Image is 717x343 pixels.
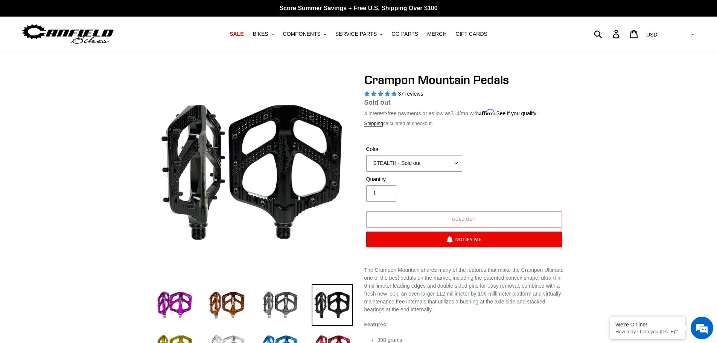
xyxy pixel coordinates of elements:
[230,31,244,37] span: SALE
[364,91,398,97] span: 4.97 stars
[366,211,562,228] button: Sold out
[154,284,195,326] img: Load image into Gallery viewer, purple
[206,284,248,326] img: Load image into Gallery viewer, bronze
[423,29,450,39] a: MERCH
[366,232,562,247] button: Notify Me
[479,109,495,116] span: Affirm
[615,322,679,328] div: We're Online!
[398,91,423,97] span: 37 reviews
[279,29,330,39] button: COMPONENTS
[391,31,418,37] span: GG PARTS
[332,29,386,39] button: SERVICE PARTS
[366,145,462,153] label: Color
[452,216,476,222] span: Sold out
[312,284,353,326] img: Load image into Gallery viewer, stealth
[364,73,564,87] h1: Crampon Mountain Pedals
[427,31,446,37] span: MERCH
[388,29,422,39] a: GG PARTS
[615,329,679,334] p: How may I help you today?
[364,266,564,314] p: The Crampon Mountain shares many of the features that make the Crampon Ultimate one of the best p...
[366,175,462,183] label: Quantity
[451,110,459,116] span: $14
[598,26,617,42] input: Search
[364,99,391,106] span: Sold out
[364,120,384,127] a: Shipping
[253,31,268,37] span: BIKES
[496,110,536,116] a: See if you qualify - Learn more about Affirm Financing (opens in modal)
[259,284,300,326] img: Load image into Gallery viewer, grey
[364,108,537,117] p: 4 interest-free payments or as low as /mo with .
[335,31,377,37] span: SERVICE PARTS
[283,31,321,37] span: COMPONENTS
[226,29,247,39] a: SALE
[21,22,115,46] img: Canfield Bikes
[364,322,388,328] strong: Features:
[364,120,564,127] div: calculated at checkout.
[249,29,277,39] button: BIKES
[455,31,487,37] span: GIFT CARDS
[452,29,491,39] a: GIFT CARDS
